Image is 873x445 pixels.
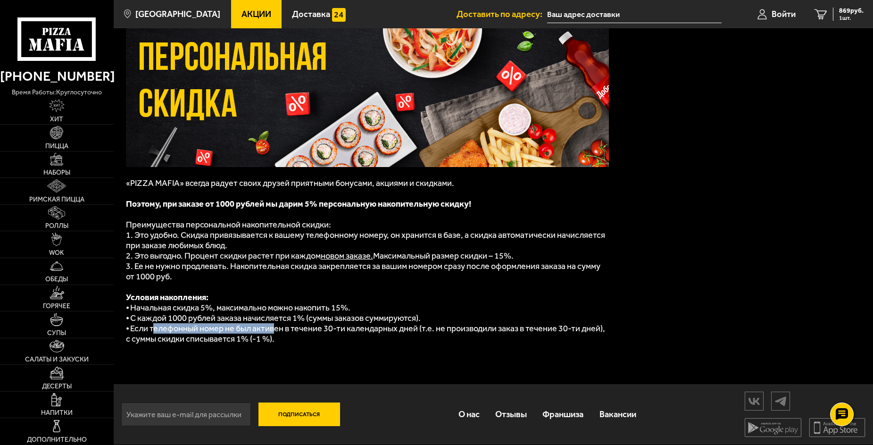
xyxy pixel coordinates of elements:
[45,276,68,283] span: Обеды
[321,251,373,261] u: новом заказе.
[126,178,454,188] span: «PIZZA MAFIA» всегда радует своих друзей приятными бонусами, акциями и скидками.
[332,8,346,22] img: 15daf4d41897b9f0e9f617042186c801.svg
[126,313,421,323] span: ⦁ С каждой 1000 рублей заказа начисляется 1% (суммы заказов суммируются).
[49,250,64,256] span: WOK
[126,219,331,230] span: Преимущества персональной накопительной скидки:
[29,196,84,203] span: Римская пицца
[258,403,341,426] button: Подписаться
[126,323,605,344] span: ⦁ Если телефонный номер не был активен в течение 30-ти календарных дней (т.е. не производили зака...
[42,383,72,390] span: Десерты
[43,303,70,310] span: Горячее
[126,230,605,251] span: 1. Это удобно. Скидка привязывается к вашему телефонному номеру, он хранится в базе, а скидка авт...
[535,400,591,429] a: Франшиза
[45,143,68,150] span: Пицца
[27,437,87,443] span: Дополнительно
[450,400,487,429] a: О нас
[457,10,547,19] span: Доставить по адресу:
[772,393,790,410] img: tg
[45,223,68,229] span: Роллы
[41,410,73,416] span: Напитки
[135,10,220,19] span: [GEOGRAPHIC_DATA]
[126,261,600,282] span: 3. Ее не нужно продлевать. Накопительная скидка закрепляется за вашим номером сразу после оформле...
[241,10,271,19] span: Акции
[373,251,514,261] span: Максимальный размер скидки – 15%.
[745,393,763,410] img: vk
[50,116,63,123] span: Хит
[121,403,251,426] input: Укажите ваш e-mail для рассылки
[126,251,321,261] span: 2. Это выгодно. Процент скидки растет при каждом
[126,292,208,302] b: Условия накопления:
[772,10,796,19] span: Войти
[839,8,864,14] span: 869 руб.
[591,400,644,429] a: Вакансии
[839,15,864,21] span: 1 шт.
[547,6,722,23] input: Ваш адрес доставки
[47,330,66,336] span: Супы
[43,169,70,176] span: Наборы
[126,302,350,313] span: ⦁ Начальная скидка 5%, максимально можно накопить 15%.
[292,10,330,19] span: Доставка
[126,25,609,167] img: 1024x1024
[487,400,534,429] a: Отзывы
[25,356,89,363] span: Салаты и закуски
[126,199,471,209] b: Поэтому, при заказе от 1000 рублей мы дарим 5% персональную накопительную скидку!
